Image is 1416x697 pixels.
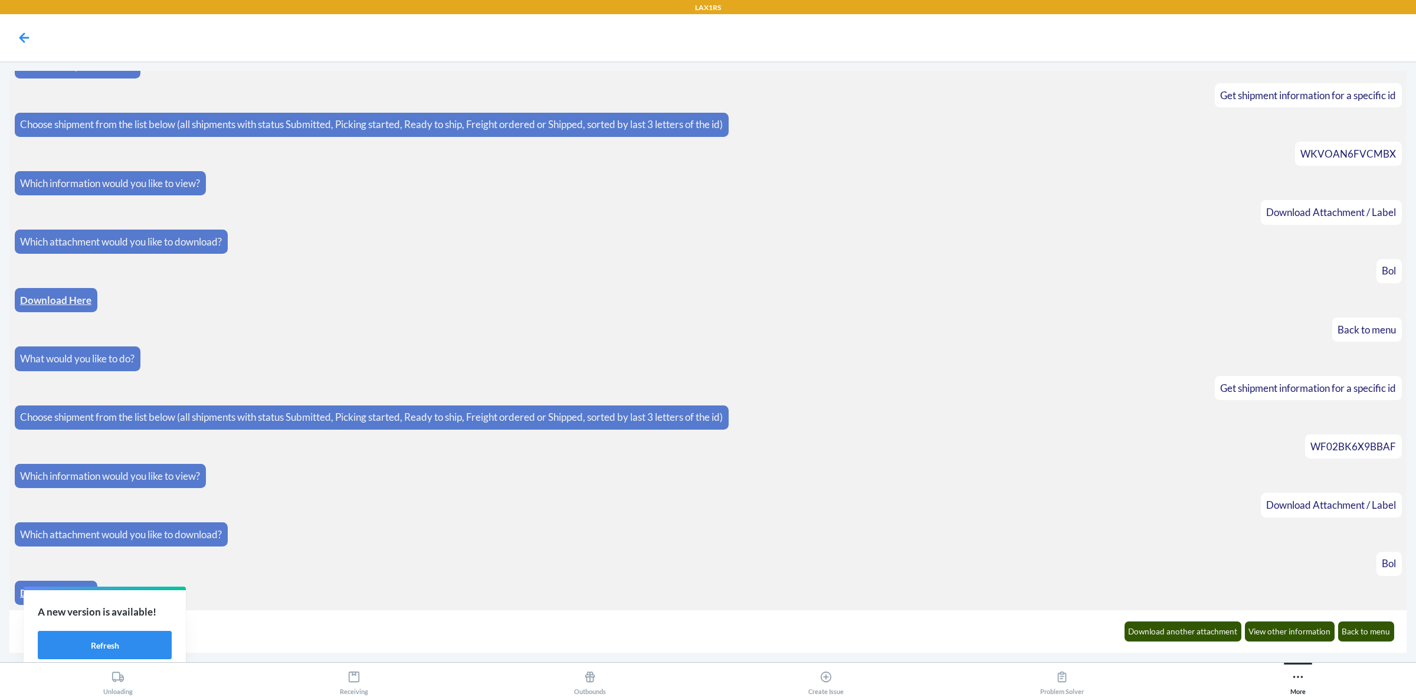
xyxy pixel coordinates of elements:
span: Bol [1382,264,1396,277]
button: Receiving [236,663,472,695]
div: Unloading [103,666,133,695]
span: Bol [1382,557,1396,570]
button: Refresh [38,631,172,659]
button: More [1180,663,1416,695]
a: Download Here [20,587,91,599]
p: Which attachment would you like to download? [20,527,222,542]
span: Download Attachment / Label [1266,499,1396,511]
button: Download another attachment [1125,621,1242,642]
span: Download Attachment / Label [1266,206,1396,218]
p: LAX1RS [695,2,721,13]
p: A new version is available! [38,604,172,620]
div: Receiving [340,666,368,695]
button: View other information [1245,621,1335,642]
span: WKVOAN6FVCMBX [1300,148,1396,160]
div: Outbounds [574,666,606,695]
span: Get shipment information for a specific id [1220,89,1396,102]
button: Create Issue [708,663,944,695]
p: Which information would you like to view? [20,469,200,484]
div: Create Issue [808,666,844,695]
a: Download Here [20,294,91,306]
button: Outbounds [472,663,708,695]
p: Choose shipment from the list below (all shipments with status Submitted, Picking started, Ready ... [20,117,723,132]
p: Choose shipment from the list below (all shipments with status Submitted, Picking started, Ready ... [20,410,723,425]
span: Get shipment information for a specific id [1220,382,1396,394]
p: Which attachment would you like to download? [20,234,222,250]
span: Back to menu [1338,323,1396,336]
button: Back to menu [1338,621,1395,642]
p: What would you like to do? [20,351,135,367]
div: Problem Solver [1040,666,1084,695]
p: Which information would you like to view? [20,176,200,191]
div: More [1290,666,1306,695]
button: Problem Solver [944,663,1180,695]
span: WF02BK6X9BBAF [1310,440,1396,453]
